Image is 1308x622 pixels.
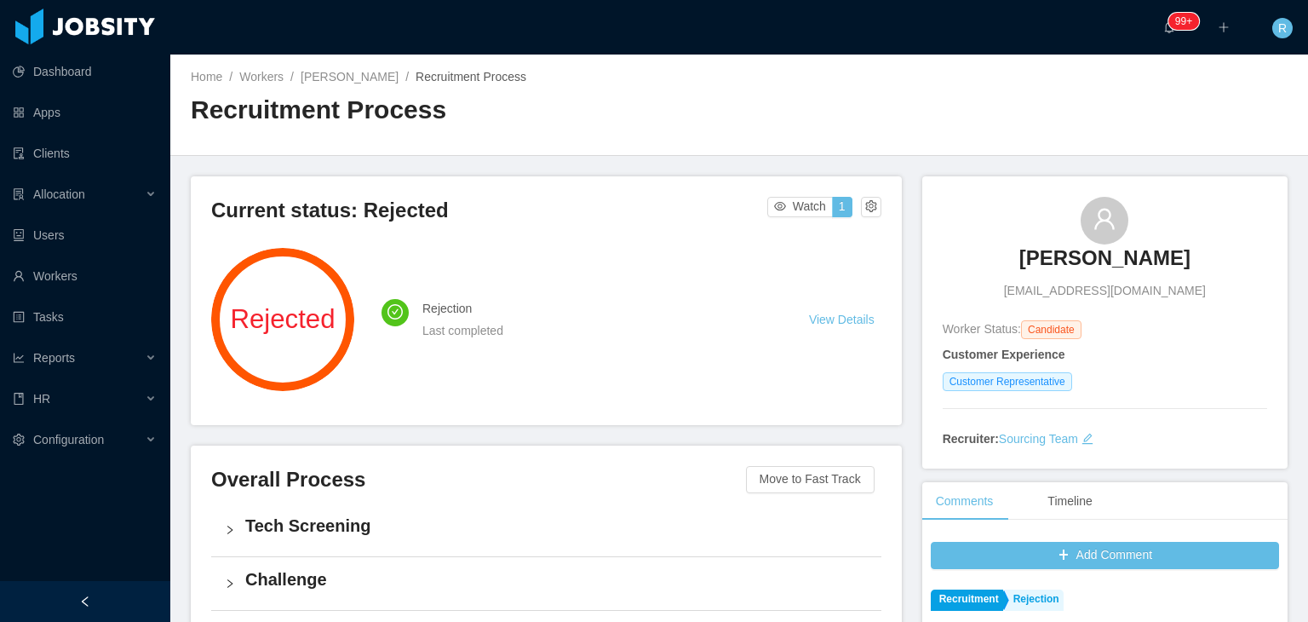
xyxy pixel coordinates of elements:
[13,95,157,130] a: icon: appstoreApps
[931,590,1003,611] a: Recruitment
[301,70,399,84] a: [PERSON_NAME]
[211,306,354,332] span: Rejected
[746,466,875,493] button: Move to Fast Track
[832,197,852,217] button: 1
[191,70,222,84] a: Home
[1278,18,1287,38] span: R
[422,321,768,340] div: Last completed
[13,300,157,334] a: icon: profileTasks
[211,466,746,493] h3: Overall Process
[1004,282,1206,300] span: [EMAIL_ADDRESS][DOMAIN_NAME]
[225,525,235,535] i: icon: right
[211,197,767,224] h3: Current status: Rejected
[999,432,1078,446] a: Sourcing Team
[13,434,25,446] i: icon: setting
[245,514,868,538] h4: Tech Screening
[13,218,157,252] a: icon: robotUsers
[1093,207,1116,231] i: icon: user
[13,136,157,170] a: icon: auditClients
[33,351,75,365] span: Reports
[33,433,104,446] span: Configuration
[1163,21,1175,33] i: icon: bell
[13,188,25,200] i: icon: solution
[1019,245,1190,272] h3: [PERSON_NAME]
[1218,21,1230,33] i: icon: plus
[13,352,25,364] i: icon: line-chart
[861,197,881,217] button: icon: setting
[943,348,1065,361] strong: Customer Experience
[1005,590,1064,611] a: Rejection
[416,70,526,84] span: Recruitment Process
[33,392,50,406] span: HR
[931,542,1279,569] button: icon: plusAdd Comment
[229,70,232,84] span: /
[809,313,875,326] a: View Details
[943,432,999,446] strong: Recruiter:
[422,299,768,318] h4: Rejection
[1034,482,1105,521] div: Timeline
[191,93,739,128] h2: Recruitment Process
[33,187,85,201] span: Allocation
[225,579,235,589] i: icon: right
[943,322,1021,336] span: Worker Status:
[1081,433,1093,445] i: icon: edit
[13,393,25,405] i: icon: book
[1021,320,1081,339] span: Candidate
[943,372,1072,391] span: Customer Representative
[1019,245,1190,282] a: [PERSON_NAME]
[405,70,409,84] span: /
[245,567,868,591] h4: Challenge
[922,482,1007,521] div: Comments
[767,197,833,217] button: icon: eyeWatch
[211,557,881,610] div: icon: rightChallenge
[239,70,284,84] a: Workers
[13,55,157,89] a: icon: pie-chartDashboard
[211,504,881,556] div: icon: rightTech Screening
[387,304,403,320] i: icon: check-circle
[290,70,294,84] span: /
[13,259,157,293] a: icon: userWorkers
[1168,13,1199,30] sup: 219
